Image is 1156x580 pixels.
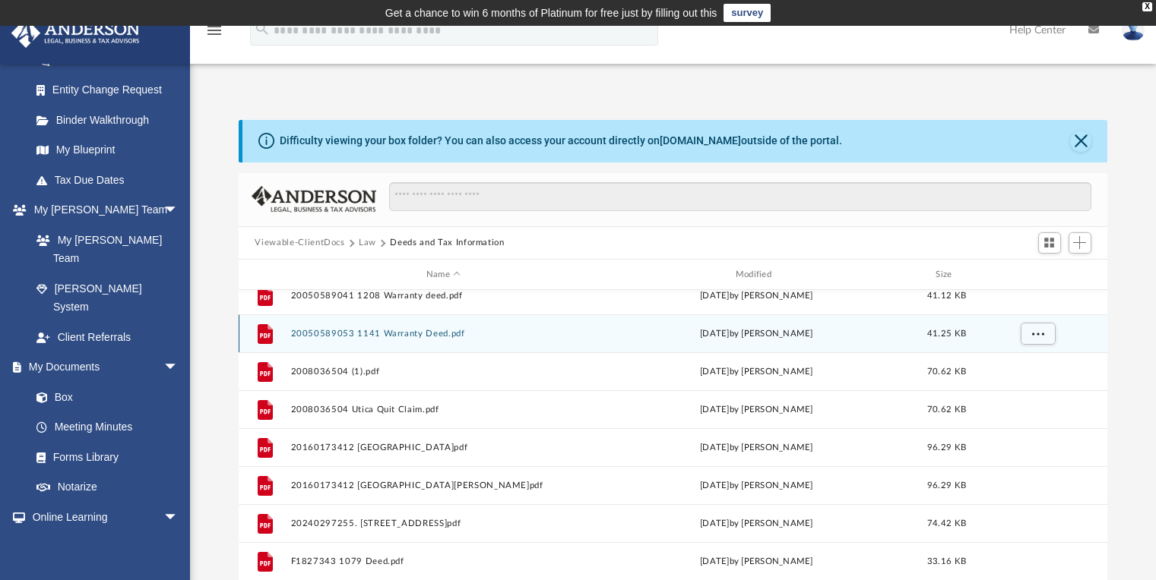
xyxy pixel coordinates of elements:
input: Search files and folders [389,182,1091,211]
div: [DATE] by [PERSON_NAME] [603,441,910,455]
button: 20160173412 [GEOGRAPHIC_DATA]pdf [290,443,597,452]
a: Entity Change Request [21,75,201,106]
a: My [PERSON_NAME] Teamarrow_drop_down [11,195,194,225]
div: Get a chance to win 6 months of Platinum for free just by filling out this [385,4,717,22]
button: Deeds and Tax Information [390,236,504,250]
div: Size [916,268,977,282]
div: id [983,268,1090,282]
i: search [254,20,271,37]
div: Modified [603,268,909,282]
div: [DATE] by [PERSON_NAME] [603,289,910,303]
a: survey [724,4,771,22]
button: Switch to Grid View [1038,232,1061,254]
div: [DATE] by [PERSON_NAME] [603,479,910,493]
a: Forms Library [21,442,186,472]
button: More options [1020,323,1055,345]
img: User Pic [1122,19,1145,41]
div: Name [290,268,596,282]
button: 20050589053 1141 Warranty Deed.pdf [290,329,597,339]
span: arrow_drop_down [163,502,194,533]
a: [DOMAIN_NAME] [660,134,741,147]
span: 33.16 KB [926,557,965,566]
a: [PERSON_NAME] System [21,273,194,322]
span: 74.42 KB [926,519,965,528]
span: 41.12 KB [926,292,965,300]
a: Box [21,382,186,412]
a: My Blueprint [21,135,194,165]
button: 20160173412 [GEOGRAPHIC_DATA][PERSON_NAME]pdf [290,481,597,490]
button: Viewable-ClientDocs [255,236,344,250]
button: F1827343 1079 Deed.pdf [290,556,597,566]
span: [DATE] [700,557,730,566]
div: close [1142,2,1152,11]
div: Difficulty viewing your box folder? You can also access your account directly on outside of the p... [280,133,842,149]
div: by [PERSON_NAME] [603,555,910,569]
div: [DATE] by [PERSON_NAME] [603,327,910,341]
div: [DATE] by [PERSON_NAME] [603,517,910,531]
button: Add [1069,232,1091,254]
button: Close [1070,131,1091,152]
button: 2008036504 Utica Quit Claim.pdf [290,405,597,415]
a: Online Learningarrow_drop_down [11,502,194,532]
a: Meeting Minutes [21,412,194,443]
a: Tax Due Dates [21,165,201,195]
button: 20050589041 1208 Warranty deed.pdf [290,291,597,301]
div: id [245,268,283,282]
a: My [PERSON_NAME] Team [21,225,186,273]
button: 20240297255. [STREET_ADDRESS]pdf [290,519,597,528]
a: My Documentsarrow_drop_down [11,352,194,383]
button: 2008036504 (1).pdf [290,367,597,377]
a: Notarize [21,472,194,503]
span: 70.62 KB [926,367,965,376]
span: 96.29 KB [926,481,965,490]
span: 41.25 KB [926,329,965,338]
span: 70.62 KB [926,405,965,414]
i: menu [205,21,223,39]
a: menu [205,29,223,39]
span: 96.29 KB [926,443,965,452]
a: Binder Walkthrough [21,105,201,135]
button: Law [359,236,376,250]
div: [DATE] by [PERSON_NAME] [603,403,910,417]
span: arrow_drop_down [163,195,194,226]
div: [DATE] by [PERSON_NAME] [603,365,910,379]
a: Client Referrals [21,322,194,352]
img: Anderson Advisors Platinum Portal [7,18,144,48]
span: arrow_drop_down [163,352,194,383]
